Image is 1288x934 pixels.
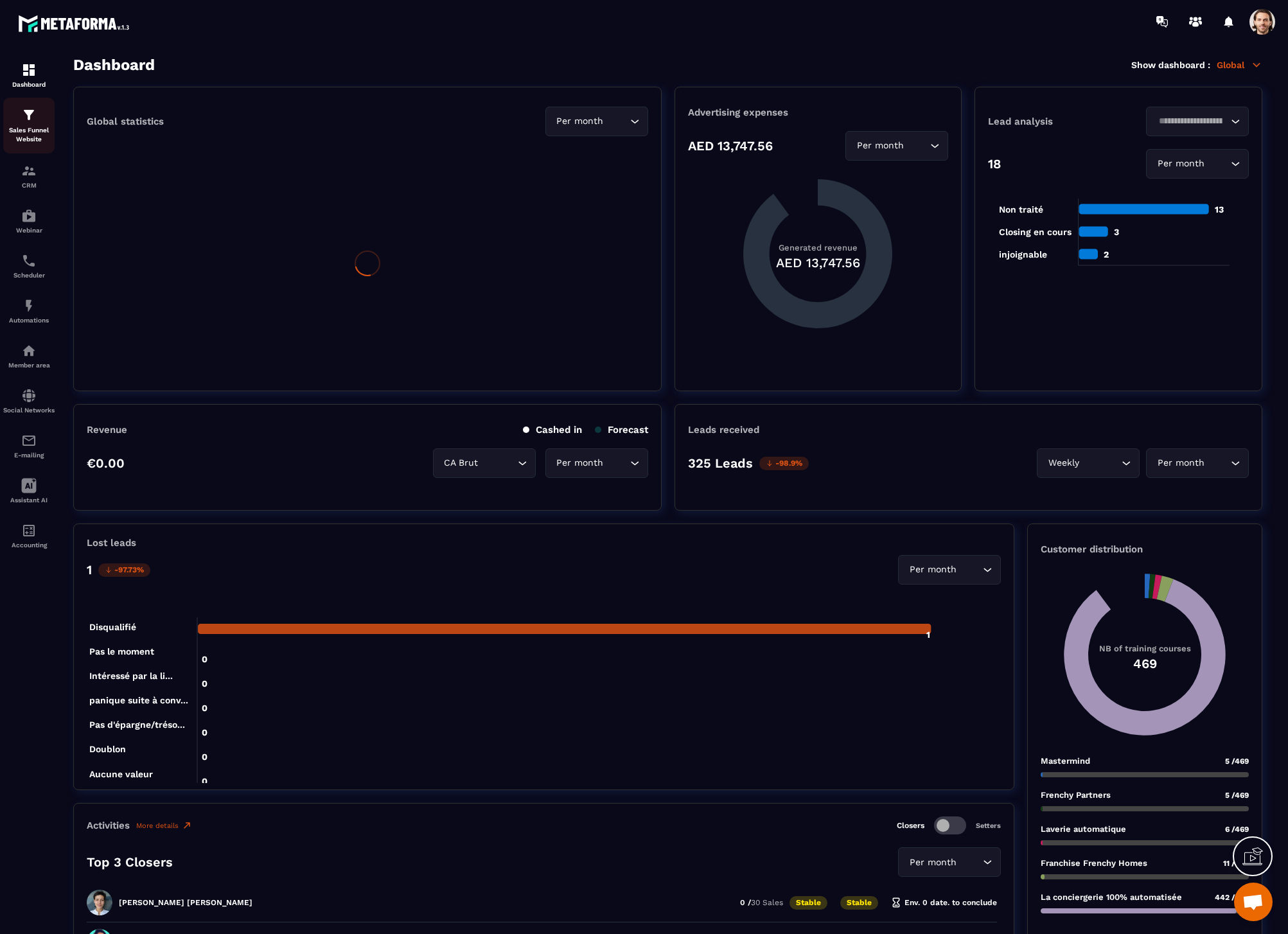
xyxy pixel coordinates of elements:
[523,424,582,436] p: Cashed in
[751,898,783,907] span: 30 Sales
[545,107,648,136] div: Search for option
[87,424,127,436] p: Revenue
[1041,790,1111,800] p: Frenchy Partners
[1131,60,1210,70] p: Show dashboard :
[89,671,173,681] tspan: Intéressé par la li...
[1215,893,1249,902] span: 442 /469
[1154,157,1207,171] span: Per month
[1154,114,1228,128] input: Search for option
[897,821,924,830] p: Closers
[3,513,55,558] a: accountantaccountantAccounting
[3,272,55,279] p: Scheduler
[891,897,901,908] img: hourglass.f4cb2624.svg
[845,131,948,161] div: Search for option
[89,646,154,656] tspan: Pas le moment
[89,719,185,730] tspan: Pas d'épargne/tréso...
[3,198,55,243] a: automationsautomationsWebinar
[1146,107,1249,136] div: Search for option
[854,139,906,153] span: Per month
[441,456,481,470] span: CA Brut
[999,204,1043,215] tspan: Non traité
[1234,883,1273,921] div: Open chat
[3,407,55,414] p: Social Networks
[790,896,827,910] p: Stable
[87,854,173,870] p: Top 3 Closers
[3,81,55,88] p: Dashboard
[3,126,55,144] p: Sales Funnel Website
[1207,157,1228,171] input: Search for option
[759,457,809,470] p: -98.9%
[1154,456,1207,470] span: Per month
[688,455,753,471] p: 325 Leads
[98,563,150,577] p: -97.73%
[21,107,37,123] img: formation
[3,288,55,333] a: automationsautomationsAutomations
[18,12,134,35] img: logo
[3,362,55,369] p: Member area
[21,433,37,448] img: email
[1225,791,1249,800] span: 5 /469
[1146,448,1249,478] div: Search for option
[1082,456,1118,470] input: Search for option
[1041,756,1090,766] p: Mastermind
[740,898,783,907] p: 0 /
[3,154,55,198] a: formationformationCRM
[21,298,37,313] img: automations
[976,822,1001,830] p: Setters
[1045,456,1082,470] span: Weekly
[89,769,153,779] tspan: Aucune valeur
[959,856,980,870] input: Search for option
[21,253,37,269] img: scheduler
[1225,757,1249,766] span: 5 /469
[891,897,997,908] p: Env. 0 date. to conclude
[1207,456,1228,470] input: Search for option
[3,378,55,423] a: social-networksocial-networkSocial Networks
[21,388,37,403] img: social-network
[89,695,188,705] tspan: panique suite à conv...
[3,452,55,459] p: E-mailing
[1041,824,1126,834] p: Laverie automatique
[87,820,130,831] p: Activities
[606,114,627,128] input: Search for option
[481,456,515,470] input: Search for option
[906,856,959,870] span: Per month
[3,317,55,324] p: Automations
[3,423,55,468] a: emailemailE-mailing
[906,139,927,153] input: Search for option
[1225,825,1249,834] span: 6 /469
[3,53,55,98] a: formationformationDashboard
[688,424,759,436] p: Leads received
[3,243,55,288] a: schedulerschedulerScheduler
[3,227,55,234] p: Webinar
[1146,149,1249,179] div: Search for option
[554,456,606,470] span: Per month
[3,542,55,549] p: Accounting
[988,116,1118,127] p: Lead analysis
[1217,59,1262,71] p: Global
[87,537,136,549] p: Lost leads
[21,523,37,538] img: accountant
[73,56,155,74] h3: Dashboard
[21,62,37,78] img: formation
[89,622,136,632] tspan: Disqualifié
[3,468,55,513] a: Assistant AI
[1041,892,1182,902] p: La conciergerie 100% automatisée
[688,138,773,154] p: AED 13,747.56
[545,448,648,478] div: Search for option
[1041,858,1147,868] p: Franchise Frenchy Homes
[959,563,980,577] input: Search for option
[87,455,125,471] p: €0.00
[3,98,55,154] a: formationformationSales Funnel Website
[898,847,1001,877] div: Search for option
[136,820,192,831] a: More details
[3,182,55,189] p: CRM
[87,562,92,577] p: 1
[21,343,37,358] img: automations
[1223,859,1249,868] span: 11 /469
[988,156,1001,172] p: 18
[898,555,1001,585] div: Search for option
[87,116,164,127] p: Global statistics
[119,898,252,907] p: [PERSON_NAME] [PERSON_NAME]
[999,249,1047,260] tspan: injoignable
[554,114,606,128] span: Per month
